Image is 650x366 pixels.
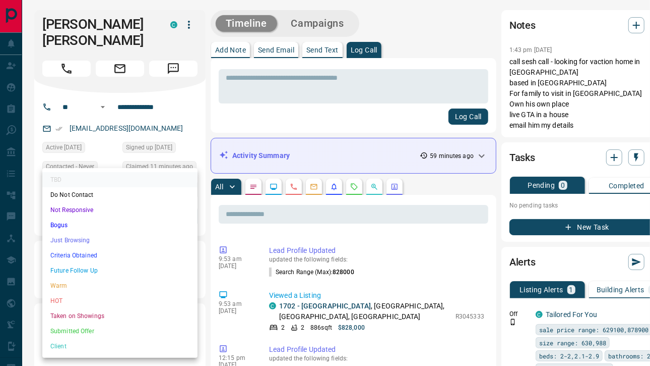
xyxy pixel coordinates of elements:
li: Bogus [42,218,198,233]
li: Do Not Contact [42,187,198,202]
li: Not Responsive [42,202,198,218]
li: Future Follow Up [42,263,198,278]
li: Criteria Obtained [42,248,198,263]
li: Client [42,339,198,354]
li: HOT [42,293,198,308]
li: Just Browsing [42,233,198,248]
li: Taken on Showings [42,308,198,324]
li: Submitted Offer [42,324,198,339]
li: Warm [42,278,198,293]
